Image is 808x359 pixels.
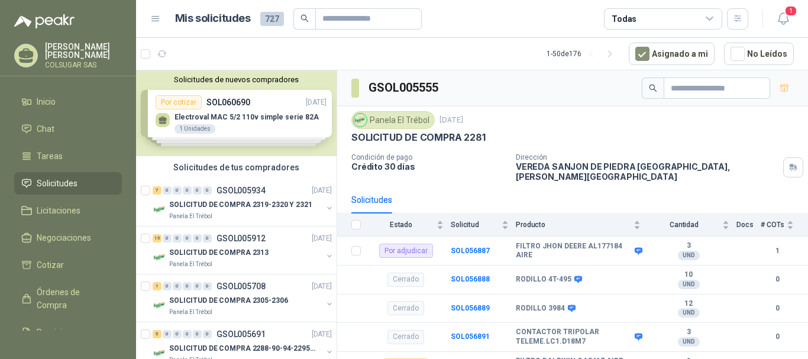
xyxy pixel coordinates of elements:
[724,43,794,65] button: No Leídos
[169,343,316,354] p: SOLICITUD DE COMPRA 2288-90-94-2295-96-2301-02-04
[451,247,490,255] a: SOL056887
[351,131,486,144] p: SOLICITUD DE COMPRA 2281
[761,303,794,314] b: 0
[216,282,266,290] p: GSOL005708
[37,95,56,108] span: Inicio
[516,153,778,161] p: Dirección
[260,12,284,26] span: 727
[516,221,631,229] span: Producto
[141,75,332,84] button: Solicitudes de nuevos compradores
[37,150,63,163] span: Tareas
[351,161,506,172] p: Crédito 30 días
[153,298,167,312] img: Company Logo
[387,330,424,344] div: Cerrado
[648,221,720,229] span: Cantidad
[37,122,54,135] span: Chat
[153,279,334,317] a: 1 0 0 0 0 0 GSOL005708[DATE] Company LogoSOLICITUD DE COMPRA 2305-2306Panela El Trébol
[193,282,202,290] div: 0
[193,186,202,195] div: 0
[761,221,784,229] span: # COTs
[37,258,64,271] span: Cotizar
[153,183,334,221] a: 7 0 0 0 0 0 GSOL005934[DATE] Company LogoSOLICITUD DE COMPRA 2319-2320 Y 2321Panela El Trébol
[163,234,172,242] div: 0
[451,332,490,341] a: SOL056891
[175,10,251,27] h1: Mis solicitudes
[203,330,212,338] div: 0
[451,304,490,312] a: SOL056889
[678,308,700,318] div: UND
[516,328,632,346] b: CONTACTOR TRIPOLAR TELEME.LC1.D18M7
[169,247,269,258] p: SOLICITUD DE COMPRA 2313
[351,111,435,129] div: Panela El Trébol
[183,234,192,242] div: 0
[784,5,797,17] span: 1
[153,202,167,216] img: Company Logo
[516,242,632,260] b: FILTRO JHON DEERE AL177184 AIRE
[136,70,337,156] div: Solicitudes de nuevos compradoresPor cotizarSOL060690[DATE] Electroval MAC 5/2 110v simple serie ...
[163,330,172,338] div: 0
[37,326,80,339] span: Remisiones
[14,321,122,344] a: Remisiones
[37,231,91,244] span: Negociaciones
[163,282,172,290] div: 0
[761,214,808,237] th: # COTs
[136,156,337,179] div: Solicitudes de tus compradores
[387,301,424,315] div: Cerrado
[45,62,122,69] p: COLSUGAR SAS
[153,186,161,195] div: 7
[351,193,392,206] div: Solicitudes
[193,234,202,242] div: 0
[153,234,161,242] div: 15
[169,199,312,211] p: SOLICITUD DE COMPRA 2319-2320 Y 2321
[516,304,565,313] b: RODILLO 3984
[14,199,122,222] a: Licitaciones
[183,330,192,338] div: 0
[761,331,794,342] b: 0
[761,245,794,257] b: 1
[14,118,122,140] a: Chat
[216,186,266,195] p: GSOL005934
[773,8,794,30] button: 1
[193,330,202,338] div: 0
[203,186,212,195] div: 0
[629,43,715,65] button: Asignado a mi
[173,186,182,195] div: 0
[183,282,192,290] div: 0
[612,12,636,25] div: Todas
[169,308,212,317] p: Panela El Trébol
[203,282,212,290] div: 0
[648,214,736,237] th: Cantidad
[451,214,516,237] th: Solicitud
[45,43,122,59] p: [PERSON_NAME] [PERSON_NAME]
[387,273,424,287] div: Cerrado
[163,186,172,195] div: 0
[648,241,729,251] b: 3
[300,14,309,22] span: search
[312,329,332,340] p: [DATE]
[312,185,332,196] p: [DATE]
[153,250,167,264] img: Company Logo
[14,14,75,28] img: Logo peakr
[183,186,192,195] div: 0
[439,115,463,126] p: [DATE]
[648,328,729,337] b: 3
[648,299,729,309] b: 12
[678,280,700,289] div: UND
[169,295,288,306] p: SOLICITUD DE COMPRA 2305-2306
[153,330,161,338] div: 5
[203,234,212,242] div: 0
[153,282,161,290] div: 1
[37,177,77,190] span: Solicitudes
[451,275,490,283] a: SOL056888
[351,153,506,161] p: Condición de pago
[37,286,111,312] span: Órdenes de Compra
[516,275,571,284] b: RODILLO 4T-495
[169,212,212,221] p: Panela El Trébol
[14,254,122,276] a: Cotizar
[649,84,657,92] span: search
[379,244,433,258] div: Por adjudicar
